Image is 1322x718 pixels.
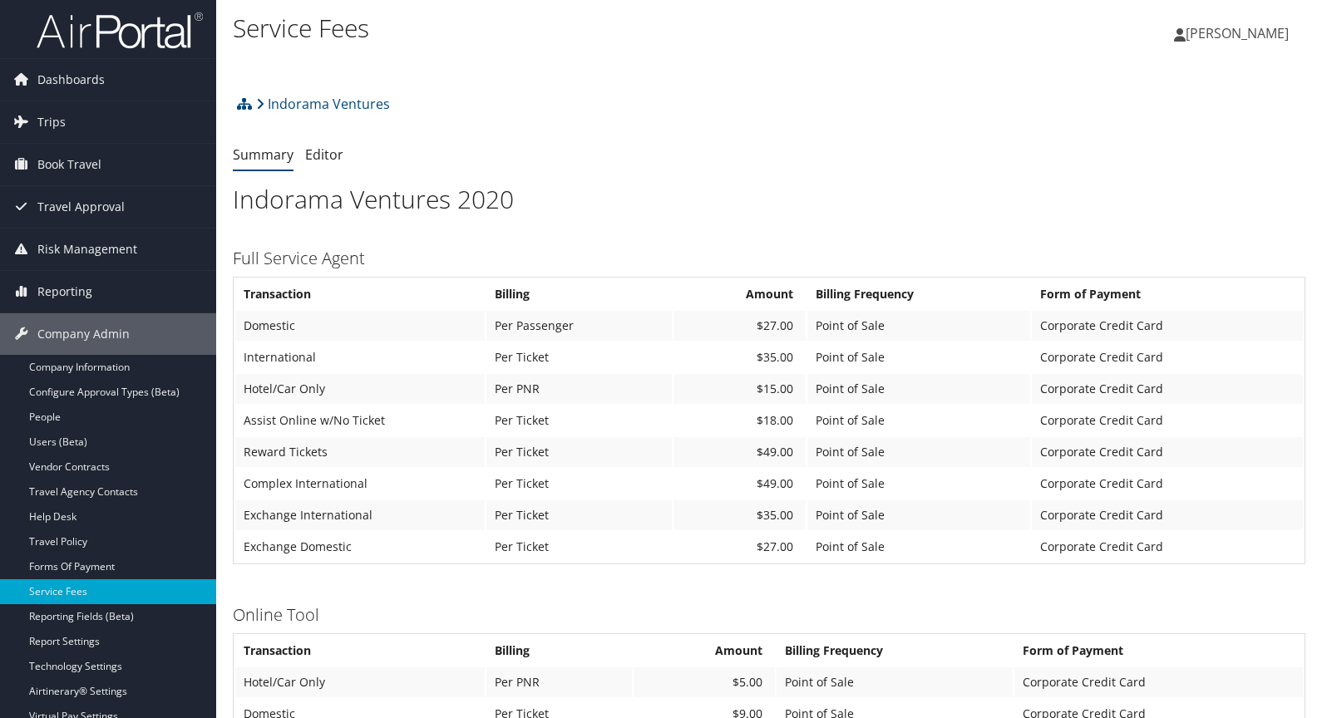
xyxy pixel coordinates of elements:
td: Hotel/Car Only [235,667,485,697]
td: Point of Sale [807,532,1030,562]
td: $18.00 [673,406,806,435]
th: Billing Frequency [807,279,1030,309]
td: Per Passenger [486,311,672,341]
th: Billing [486,279,672,309]
td: Exchange Domestic [235,532,485,562]
th: Amount [634,636,774,666]
td: Per PNR [486,667,632,697]
td: Per Ticket [486,532,672,562]
td: $35.00 [673,500,806,530]
span: Company Admin [37,313,130,355]
h1: Service Fees [233,11,948,46]
td: $27.00 [673,532,806,562]
h1: Indorama Ventures 2020 [233,182,1305,217]
td: Per Ticket [486,469,672,499]
th: Form of Payment [1032,279,1303,309]
td: $5.00 [634,667,774,697]
td: Point of Sale [807,406,1030,435]
td: Hotel/Car Only [235,374,485,404]
th: Amount [673,279,806,309]
td: $15.00 [673,374,806,404]
td: $49.00 [673,437,806,467]
td: $49.00 [673,469,806,499]
td: Per Ticket [486,406,672,435]
span: Travel Approval [37,186,125,228]
td: Domestic [235,311,485,341]
span: Dashboards [37,59,105,101]
td: Point of Sale [807,500,1030,530]
td: Point of Sale [807,342,1030,372]
th: Form of Payment [1014,636,1303,666]
th: Transaction [235,636,485,666]
a: Indorama Ventures [256,87,390,120]
a: Editor [305,145,343,164]
td: Point of Sale [807,311,1030,341]
a: Summary [233,145,294,164]
td: Point of Sale [807,469,1030,499]
td: Point of Sale [777,667,1014,697]
td: $35.00 [673,342,806,372]
span: Reporting [37,271,92,312]
span: Book Travel [37,144,101,185]
td: Corporate Credit Card [1032,311,1303,341]
td: Exchange International [235,500,485,530]
td: Corporate Credit Card [1032,342,1303,372]
td: Complex International [235,469,485,499]
td: Per Ticket [486,500,672,530]
td: Point of Sale [807,437,1030,467]
span: Trips [37,101,66,143]
td: Corporate Credit Card [1032,500,1303,530]
h3: Online Tool [233,603,1305,627]
td: Per Ticket [486,437,672,467]
td: Corporate Credit Card [1032,374,1303,404]
td: Reward Tickets [235,437,485,467]
img: airportal-logo.png [37,11,203,50]
th: Transaction [235,279,485,309]
span: [PERSON_NAME] [1186,24,1289,42]
td: Corporate Credit Card [1014,667,1303,697]
td: Assist Online w/No Ticket [235,406,485,435]
td: $27.00 [673,311,806,341]
td: Per PNR [486,374,672,404]
td: International [235,342,485,372]
td: Per Ticket [486,342,672,372]
span: Risk Management [37,229,137,270]
td: Point of Sale [807,374,1030,404]
h3: Full Service Agent [233,247,1305,270]
th: Billing [486,636,632,666]
a: [PERSON_NAME] [1174,8,1305,58]
td: Corporate Credit Card [1032,406,1303,435]
td: Corporate Credit Card [1032,532,1303,562]
th: Billing Frequency [777,636,1014,666]
td: Corporate Credit Card [1032,469,1303,499]
td: Corporate Credit Card [1032,437,1303,467]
